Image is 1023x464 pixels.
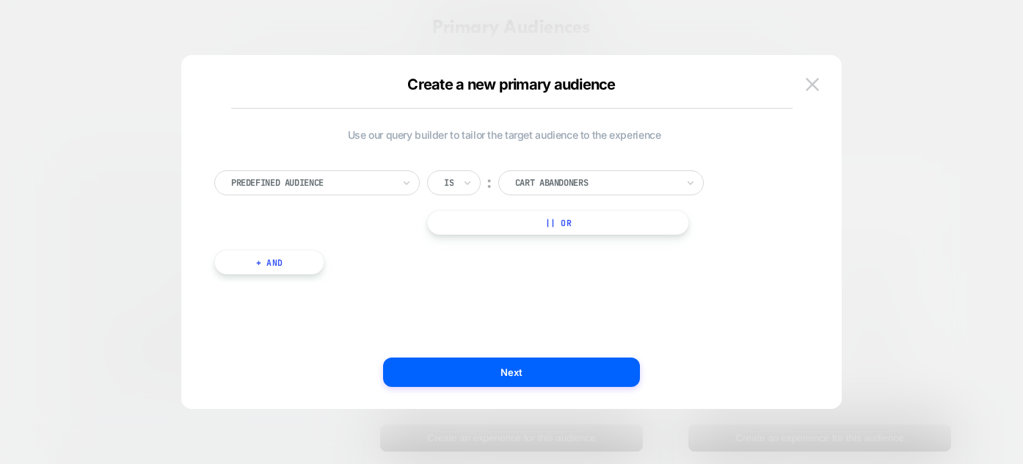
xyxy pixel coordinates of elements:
[427,210,689,235] button: || Or
[214,128,794,141] span: Use our query builder to tailor the target audience to the experience
[383,358,640,387] button: Next
[806,78,819,90] img: close
[482,173,497,193] div: ︰
[214,250,324,275] button: + And
[231,76,793,93] div: Create a new primary audience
